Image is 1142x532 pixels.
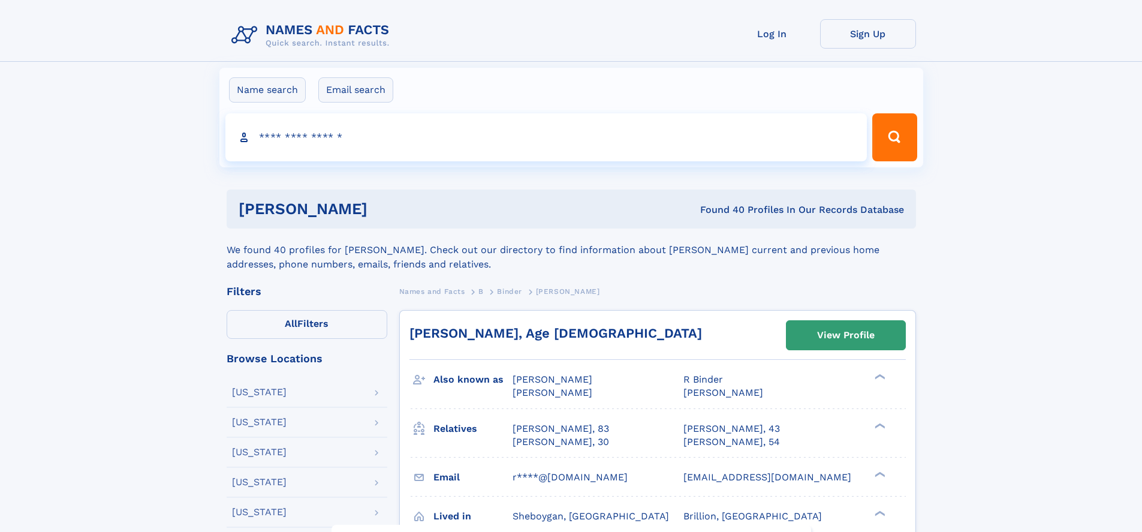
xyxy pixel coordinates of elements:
span: B [478,287,484,296]
div: ❯ [872,373,886,381]
div: [US_STATE] [232,387,287,397]
label: Name search [229,77,306,103]
button: Search Button [872,113,917,161]
span: Brillion, [GEOGRAPHIC_DATA] [683,510,822,522]
div: View Profile [817,321,875,349]
input: search input [225,113,867,161]
div: ❯ [872,422,886,429]
div: [US_STATE] [232,507,287,517]
a: Sign Up [820,19,916,49]
div: We found 40 profiles for [PERSON_NAME]. Check out our directory to find information about [PERSON... [227,229,916,272]
div: Filters [227,286,387,297]
h1: [PERSON_NAME] [239,202,534,217]
h3: Also known as [433,369,513,390]
span: [PERSON_NAME] [683,387,763,398]
div: Found 40 Profiles In Our Records Database [534,203,904,217]
a: [PERSON_NAME], 43 [683,422,780,435]
a: Names and Facts [399,284,465,299]
div: Browse Locations [227,353,387,364]
a: Log In [724,19,820,49]
div: [US_STATE] [232,447,287,457]
a: [PERSON_NAME], 83 [513,422,609,435]
a: [PERSON_NAME], Age [DEMOGRAPHIC_DATA] [409,326,702,341]
span: [PERSON_NAME] [513,387,592,398]
h3: Lived in [433,506,513,527]
div: [US_STATE] [232,477,287,487]
div: ❯ [872,509,886,517]
label: Filters [227,310,387,339]
a: Binder [497,284,522,299]
span: R Binder [683,374,723,385]
img: Logo Names and Facts [227,19,399,52]
a: [PERSON_NAME], 30 [513,435,609,449]
span: All [285,318,297,329]
span: Binder [497,287,522,296]
a: B [478,284,484,299]
span: Sheboygan, [GEOGRAPHIC_DATA] [513,510,669,522]
div: ❯ [872,470,886,478]
a: View Profile [787,321,905,350]
span: [PERSON_NAME] [536,287,600,296]
a: [PERSON_NAME], 54 [683,435,780,449]
h3: Email [433,467,513,488]
span: [PERSON_NAME] [513,374,592,385]
span: [EMAIL_ADDRESS][DOMAIN_NAME] [683,471,851,483]
h3: Relatives [433,419,513,439]
div: [US_STATE] [232,417,287,427]
label: Email search [318,77,393,103]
